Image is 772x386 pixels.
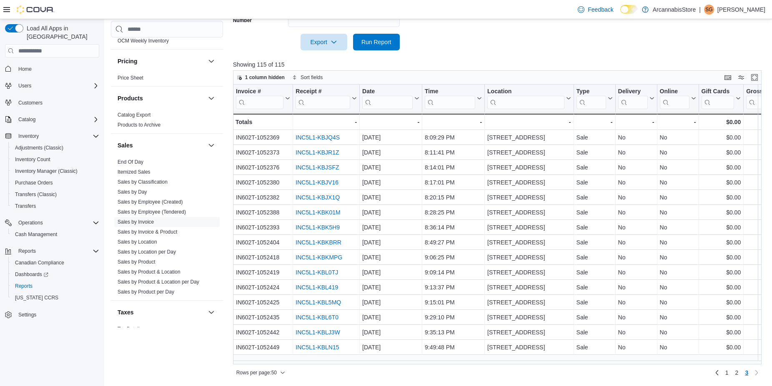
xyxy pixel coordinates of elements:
div: [DATE] [362,193,419,203]
div: [STREET_ADDRESS] [487,253,571,263]
button: Customers [2,97,103,109]
div: $0.00 [701,133,741,143]
div: Sale [576,223,612,233]
div: No [618,208,654,218]
div: IN602T-1052419 [236,268,290,278]
div: No [618,238,654,248]
div: No [659,193,696,203]
button: Pricing [206,56,216,66]
div: $0.00 [701,223,741,233]
div: [DATE] [362,163,419,173]
a: Canadian Compliance [12,258,68,268]
div: No [659,223,696,233]
div: No [659,238,696,248]
div: Sale [576,178,612,188]
a: INC5L1-KBJQ4S [296,134,340,141]
div: No [659,133,696,143]
a: INC5L1-KBKBRR [296,239,341,246]
button: Date [362,88,419,109]
button: Products [206,93,216,103]
button: Rows per page:50 [233,368,288,378]
a: Page 1 of 3 [722,366,732,379]
button: Inventory [2,130,103,142]
div: $0.00 [701,238,741,248]
div: - [618,117,654,127]
div: Sale [576,238,612,248]
span: Catalog [18,116,35,123]
a: INC5L1-KBKMPG [296,254,342,261]
span: Export [306,34,342,50]
div: [STREET_ADDRESS] [487,223,571,233]
div: $0.00 [701,208,741,218]
a: Home [15,64,35,74]
a: INC5L1-KBL5MQ [296,299,341,306]
img: Cova [17,5,54,14]
div: Sanira Gunasekara [704,5,714,15]
span: Load All Apps in [GEOGRAPHIC_DATA] [23,24,99,41]
span: Run Report [361,38,391,46]
div: No [659,148,696,158]
button: Sales [118,141,205,149]
button: Keyboard shortcuts [723,72,733,82]
div: [STREET_ADDRESS] [487,238,571,248]
a: INC5L1-KBL6T0 [296,314,338,321]
span: SG [705,5,712,15]
span: [US_STATE] CCRS [15,294,58,301]
div: Time [425,88,475,96]
div: Type [576,88,606,96]
button: Catalog [2,114,103,125]
div: - [659,117,696,127]
div: IN602T-1052388 [236,208,290,218]
div: [DATE] [362,238,419,248]
a: Sales by Product [118,259,155,265]
a: Dashboards [8,269,103,280]
a: Transfers (Classic) [12,189,60,199]
div: No [618,268,654,278]
nav: Complex example [5,59,99,342]
a: Price Sheet [118,75,143,81]
a: INC5L1-KBJV16 [296,179,338,186]
span: Adjustments (Classic) [15,144,63,151]
div: - [362,117,419,127]
div: No [618,193,654,203]
div: No [659,208,696,218]
a: Purchase Orders [12,178,56,188]
span: 1 [725,369,729,377]
div: No [618,148,654,158]
a: Reports [12,281,36,291]
div: Products [111,110,223,133]
button: Run Report [353,34,400,50]
button: Taxes [206,307,216,317]
div: No [659,268,696,278]
span: Adjustments (Classic) [12,143,99,153]
span: Washington CCRS [12,293,99,303]
div: [STREET_ADDRESS] [487,148,571,158]
span: 2 [735,369,739,377]
span: Sort fields [301,74,323,81]
div: 8:17:01 PM [425,178,482,188]
a: Feedback [574,1,617,18]
a: Tax Details [118,326,142,332]
div: 9:06:25 PM [425,253,482,263]
button: Cash Management [8,229,103,240]
button: [US_STATE] CCRS [8,292,103,304]
span: 1 column hidden [245,74,285,81]
a: Settings [15,310,40,320]
div: Sale [576,208,612,218]
button: Users [2,80,103,92]
span: Settings [15,309,99,320]
div: Sale [576,163,612,173]
span: Inventory Manager (Classic) [12,166,99,176]
a: Sales by Location per Day [118,249,176,255]
span: Home [18,66,32,72]
a: Sales by Invoice & Product [118,229,177,235]
span: OCM Weekly Inventory [118,37,169,44]
div: Sales [111,157,223,300]
div: [STREET_ADDRESS] [487,133,571,143]
span: End Of Day [118,159,143,165]
a: Customers [15,98,46,108]
div: - [487,117,571,127]
div: [DATE] [362,253,419,263]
